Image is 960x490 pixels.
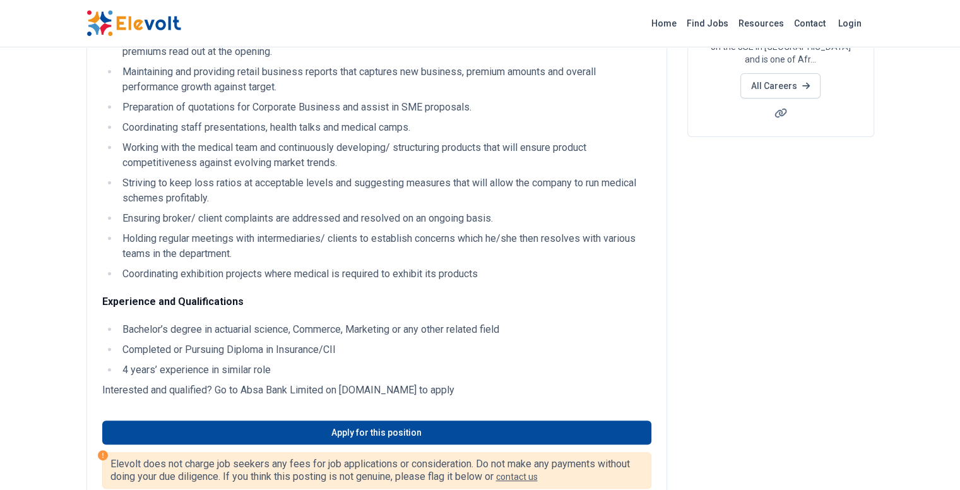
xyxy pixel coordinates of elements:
[119,342,651,357] li: Completed or Pursuing Diploma in Insurance/CII
[119,322,651,337] li: Bachelor’s degree in actuarial science, Commerce, Marketing or any other related field
[86,10,181,37] img: Elevolt
[682,13,733,33] a: Find Jobs
[102,296,244,308] strong: Experience and Qualifications
[119,211,651,226] li: Ensuring broker/ client complaints are addressed and resolved on an ongoing basis.
[646,13,682,33] a: Home
[119,120,651,135] li: Coordinating staff presentations, health talks and medical camps.
[740,73,821,99] a: All Careers
[102,421,651,445] a: Apply for this position
[119,362,651,378] li: 4 years’ experience in similar role
[789,13,831,33] a: Contact
[119,266,651,282] li: Coordinating exhibition projects where medical is required to exhibit its products
[119,231,651,261] li: Holding regular meetings with intermediaries/ clients to establish concerns which he/she then res...
[119,100,651,115] li: Preparation of quotations for Corporate Business and assist in SME proposals.
[102,383,651,398] p: Interested and qualified? Go to Absa Bank Limited on [DOMAIN_NAME] to apply
[733,13,789,33] a: Resources
[496,472,538,482] a: contact us
[119,176,651,206] li: Striving to keep loss ratios at acceptable levels and suggesting measures that will allow the com...
[119,140,651,170] li: Working with the medical team and continuously developing/ structuring products that will ensure ...
[110,458,643,483] p: Elevolt does not charge job seekers any fees for job applications or consideration. Do not make a...
[897,429,960,490] iframe: Chat Widget
[119,64,651,95] li: Maintaining and providing retail business reports that captures new business, premium amounts and...
[831,11,869,36] a: Login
